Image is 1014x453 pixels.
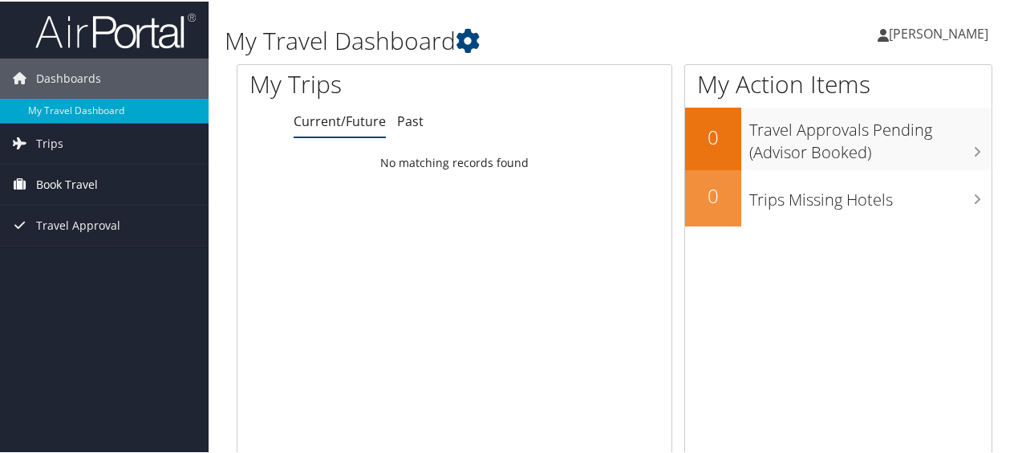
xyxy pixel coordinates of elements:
h1: My Action Items [685,66,992,100]
h1: My Trips [249,66,479,100]
a: Past [397,111,424,129]
span: Travel Approval [36,204,120,244]
span: Trips [36,122,63,162]
span: Book Travel [36,163,98,203]
a: [PERSON_NAME] [878,8,1004,56]
a: 0Travel Approvals Pending (Advisor Booked) [685,106,992,168]
span: Dashboards [36,57,101,97]
a: Current/Future [294,111,386,129]
td: No matching records found [237,147,671,176]
a: 0Trips Missing Hotels [685,169,992,225]
h2: 0 [685,122,741,149]
span: [PERSON_NAME] [889,23,988,41]
h3: Travel Approvals Pending (Advisor Booked) [749,109,992,162]
img: airportal-logo.png [35,10,196,48]
h2: 0 [685,181,741,208]
h1: My Travel Dashboard [225,22,744,56]
h3: Trips Missing Hotels [749,179,992,210]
